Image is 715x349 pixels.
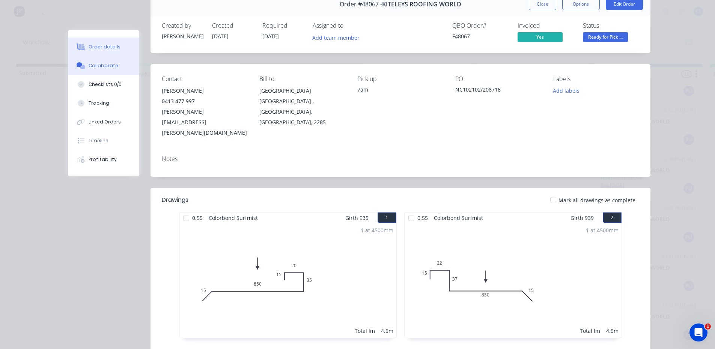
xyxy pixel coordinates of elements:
div: Notes [162,155,639,162]
button: Timeline [68,131,139,150]
span: [DATE] [262,33,279,40]
span: Order #48067 - [340,1,382,8]
div: [GEOGRAPHIC_DATA] , [GEOGRAPHIC_DATA], [GEOGRAPHIC_DATA], 2285 [259,96,345,128]
span: 0.55 [414,212,431,223]
div: 4.5m [381,327,393,335]
button: Add team member [313,32,364,42]
button: Profitability [68,150,139,169]
div: Created [212,22,253,29]
div: Tracking [89,100,109,107]
div: Contact [162,75,248,83]
div: Timeline [89,137,108,144]
div: Assigned to [313,22,388,29]
div: Total lm [355,327,375,335]
div: Order details [89,44,120,50]
div: 0158503520151 at 4500mmTotal lm4.5m [179,223,396,338]
span: Mark all drawings as complete [558,196,635,204]
button: Linked Orders [68,113,139,131]
span: Girth 939 [570,212,594,223]
button: Collaborate [68,56,139,75]
div: Profitability [89,156,117,163]
div: Created by [162,22,203,29]
div: Labels [553,75,639,83]
div: Checklists 0/0 [89,81,122,88]
span: 0.55 [189,212,206,223]
div: [PERSON_NAME][EMAIL_ADDRESS][PERSON_NAME][DOMAIN_NAME] [162,107,248,138]
button: Add labels [549,86,584,96]
span: KITELEYS ROOFING WORLD [382,1,461,8]
button: Add team member [308,32,363,42]
button: Order details [68,38,139,56]
span: Girth 935 [345,212,369,223]
div: [PERSON_NAME] [162,86,248,96]
span: [DATE] [212,33,229,40]
div: Drawings [162,196,188,205]
div: [PERSON_NAME]0413 477 997[PERSON_NAME][EMAIL_ADDRESS][PERSON_NAME][DOMAIN_NAME] [162,86,248,138]
div: Linked Orders [89,119,121,125]
div: Pick up [357,75,443,83]
div: NC102102/208716 [455,86,541,96]
div: Invoiced [518,22,574,29]
div: Collaborate [89,62,118,69]
div: 0413 477 997 [162,96,248,107]
div: 1 at 4500mm [586,226,619,234]
button: Tracking [68,94,139,113]
button: Ready for Pick ... [583,32,628,44]
div: [GEOGRAPHIC_DATA][GEOGRAPHIC_DATA] , [GEOGRAPHIC_DATA], [GEOGRAPHIC_DATA], 2285 [259,86,345,128]
div: F48067 [452,32,509,40]
div: [GEOGRAPHIC_DATA] [259,86,345,96]
button: 2 [603,212,622,223]
div: QBO Order # [452,22,509,29]
span: 1 [705,323,711,329]
div: Required [262,22,304,29]
div: 7am [357,86,443,93]
div: Status [583,22,639,29]
span: Ready for Pick ... [583,32,628,42]
span: Colorbond Surfmist [431,212,486,223]
div: PO [455,75,541,83]
button: 1 [378,212,396,223]
div: [PERSON_NAME] [162,32,203,40]
div: 0152237850151 at 4500mmTotal lm4.5m [405,223,622,338]
div: 1 at 4500mm [361,226,393,234]
div: 4.5m [606,327,619,335]
div: Total lm [580,327,600,335]
span: Colorbond Surfmist [206,212,261,223]
iframe: Intercom live chat [689,323,707,341]
span: Yes [518,32,563,42]
button: Checklists 0/0 [68,75,139,94]
div: Bill to [259,75,345,83]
